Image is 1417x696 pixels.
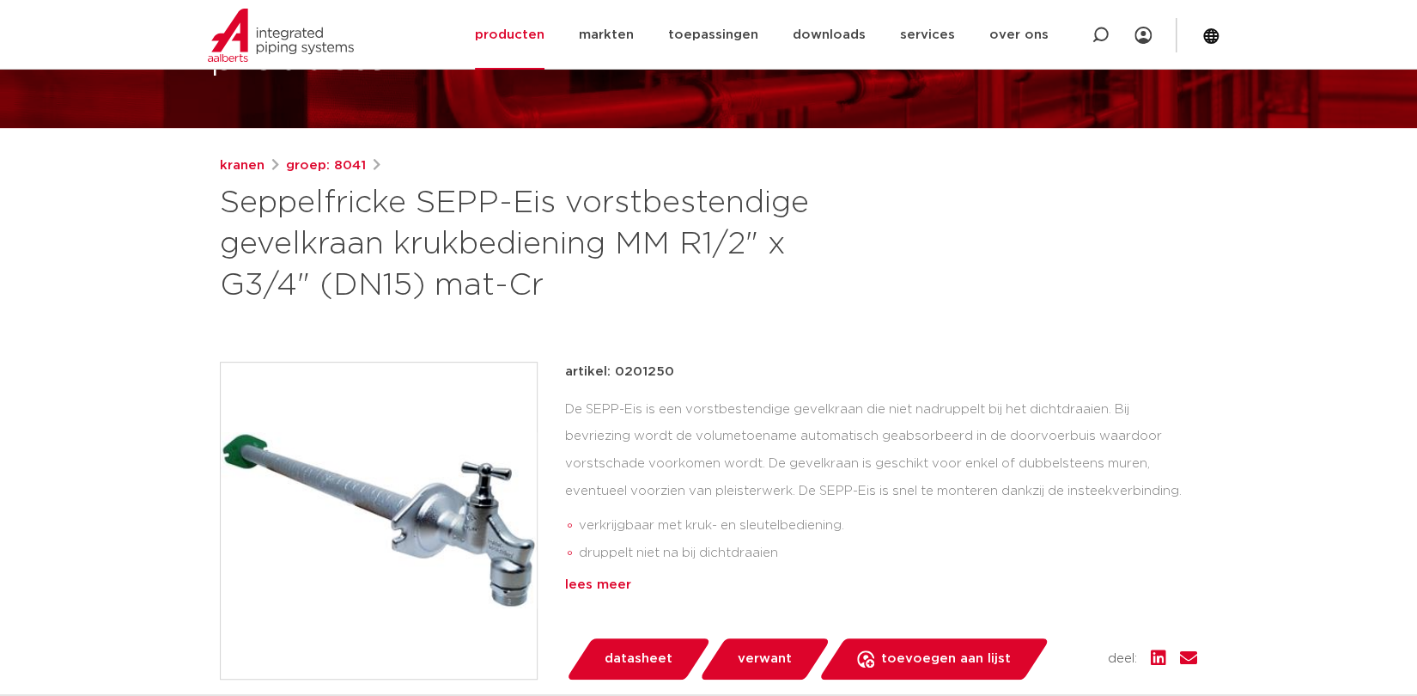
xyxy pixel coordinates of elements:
div: De SEPP-Eis is een vorstbestendige gevelkraan die niet nadruppelt bij het dichtdraaien. Bij bevri... [565,396,1197,568]
a: kranen [220,156,265,176]
span: verwant [738,645,792,673]
img: Product Image for Seppelfricke SEPP-Eis vorstbestendige gevelkraan krukbediening MM R1/2" x G3/4"... [221,363,537,679]
li: druppelt niet na bij dichtdraaien [579,540,1197,567]
span: deel: [1108,649,1137,669]
h1: Seppelfricke SEPP-Eis vorstbestendige gevelkraan krukbediening MM R1/2" x G3/4" (DN15) mat-Cr [220,183,865,307]
li: eenvoudige en snelle montage dankzij insteekverbinding [579,567,1197,595]
a: verwant [698,638,830,680]
span: datasheet [605,645,672,673]
li: verkrijgbaar met kruk- en sleutelbediening. [579,512,1197,540]
span: toevoegen aan lijst [881,645,1011,673]
a: groep: 8041 [286,156,366,176]
p: artikel: 0201250 [565,362,674,382]
div: lees meer [565,575,1197,595]
a: datasheet [565,638,711,680]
